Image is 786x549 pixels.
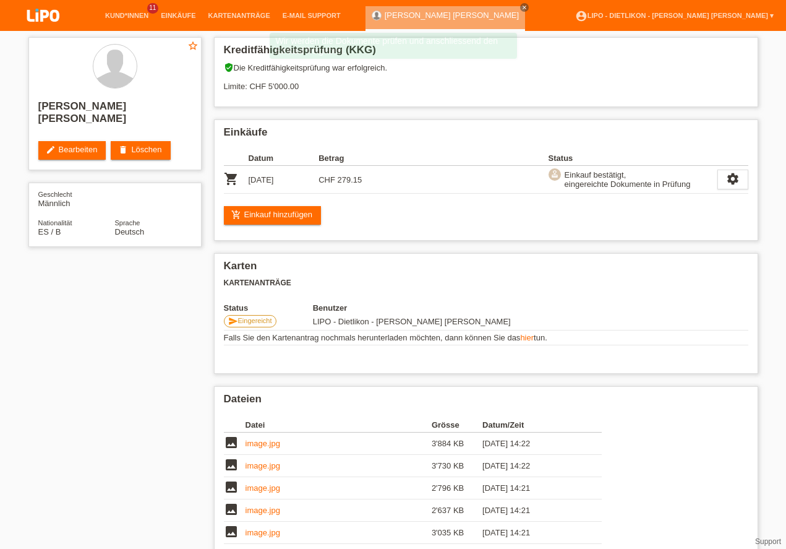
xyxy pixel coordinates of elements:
[432,477,482,499] td: 2'796 KB
[270,33,517,59] div: Wir werden die Dokumente prüfen und anschliessend den Einkauf freigeben.
[147,3,158,14] span: 11
[238,317,272,324] span: Eingereicht
[224,457,239,472] i: image
[38,191,72,198] span: Geschlecht
[46,145,56,155] i: edit
[432,499,482,522] td: 2'637 KB
[12,25,74,35] a: LIPO pay
[385,11,519,20] a: [PERSON_NAME] [PERSON_NAME]
[313,317,511,326] span: 26.09.2025
[99,12,155,19] a: Kund*innen
[482,499,584,522] td: [DATE] 14:21
[482,477,584,499] td: [DATE] 14:21
[318,166,389,194] td: CHF 279.15
[38,189,115,208] div: Männlich
[520,3,529,12] a: close
[224,206,322,225] a: add_shopping_cartEinkauf hinzufügen
[224,480,239,495] i: image
[549,151,717,166] th: Status
[231,210,241,220] i: add_shopping_cart
[755,537,781,546] a: Support
[38,227,61,236] span: Spanien / B / 25.04.2022
[432,433,482,455] td: 3'884 KB
[521,4,528,11] i: close
[482,433,584,455] td: [DATE] 14:22
[561,168,691,191] div: Einkauf bestätigt, eingereichte Dokumente in Prüfung
[38,219,72,227] span: Nationalität
[155,12,202,19] a: Einkäufe
[224,63,748,100] div: Die Kreditfähigkeitsprüfung war erfolgreich. Limite: CHF 5'000.00
[115,219,140,227] span: Sprache
[550,170,559,178] i: approval
[224,524,239,539] i: image
[482,522,584,544] td: [DATE] 14:21
[246,418,432,433] th: Datei
[318,151,389,166] th: Betrag
[224,260,748,279] h2: Karten
[276,12,347,19] a: E-Mail Support
[482,418,584,433] th: Datum/Zeit
[246,483,280,493] a: image.jpg
[118,145,128,155] i: delete
[520,333,534,342] a: hier
[224,171,239,186] i: POSP00028024
[575,10,587,22] i: account_circle
[38,100,192,131] h2: [PERSON_NAME] [PERSON_NAME]
[246,506,280,515] a: image.jpg
[224,435,239,450] i: image
[224,303,313,313] th: Status
[115,227,145,236] span: Deutsch
[228,316,238,326] i: send
[246,528,280,537] a: image.jpg
[726,172,740,186] i: settings
[38,141,106,160] a: editBearbeiten
[249,151,319,166] th: Datum
[224,63,234,72] i: verified_user
[111,141,170,160] a: deleteLöschen
[313,303,523,313] th: Benutzer
[224,393,748,412] h2: Dateien
[432,455,482,477] td: 3'730 KB
[224,279,748,288] h3: Kartenanträge
[482,455,584,477] td: [DATE] 14:22
[224,126,748,145] h2: Einkäufe
[569,12,780,19] a: account_circleLIPO - Dietlikon - [PERSON_NAME] [PERSON_NAME] ▾
[246,439,280,448] a: image.jpg
[224,331,748,345] td: Falls Sie den Kartenantrag nochmals herunterladen möchten, dann können Sie das tun.
[249,166,319,194] td: [DATE]
[224,502,239,517] i: image
[202,12,276,19] a: Kartenanträge
[432,418,482,433] th: Grösse
[246,461,280,470] a: image.jpg
[432,522,482,544] td: 3'035 KB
